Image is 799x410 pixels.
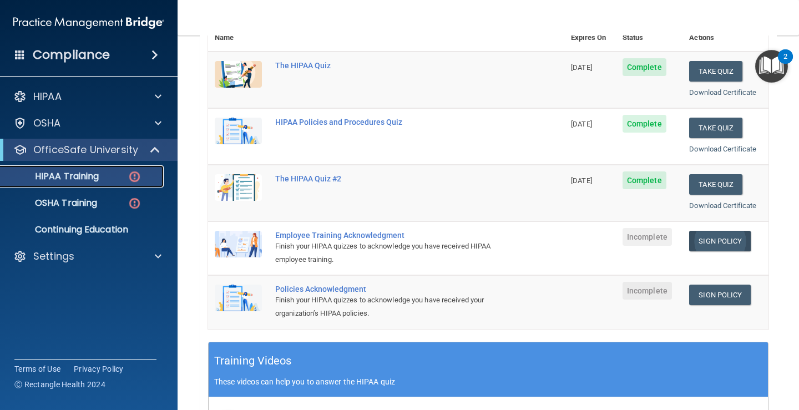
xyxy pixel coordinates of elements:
[33,90,62,103] p: HIPAA
[623,115,666,133] span: Complete
[783,57,787,71] div: 2
[275,231,509,240] div: Employee Training Acknowledgment
[13,117,161,130] a: OSHA
[689,285,751,305] a: Sign Policy
[682,24,768,52] th: Actions
[623,171,666,189] span: Complete
[744,334,786,376] iframe: Drift Widget Chat Controller
[623,282,672,300] span: Incomplete
[208,24,269,52] th: Name
[689,145,756,153] a: Download Certificate
[7,171,99,182] p: HIPAA Training
[13,250,161,263] a: Settings
[214,351,292,371] h5: Training Videos
[33,250,74,263] p: Settings
[13,12,164,34] img: PMB logo
[14,379,105,390] span: Ⓒ Rectangle Health 2024
[7,198,97,209] p: OSHA Training
[14,363,60,374] a: Terms of Use
[571,176,592,185] span: [DATE]
[689,118,742,138] button: Take Quiz
[689,61,742,82] button: Take Quiz
[13,143,161,156] a: OfficeSafe University
[623,228,672,246] span: Incomplete
[571,63,592,72] span: [DATE]
[13,90,161,103] a: HIPAA
[275,293,509,320] div: Finish your HIPAA quizzes to acknowledge you have received your organization’s HIPAA policies.
[689,231,751,251] a: Sign Policy
[571,120,592,128] span: [DATE]
[623,58,666,76] span: Complete
[755,50,788,83] button: Open Resource Center, 2 new notifications
[275,118,509,126] div: HIPAA Policies and Procedures Quiz
[275,174,509,183] div: The HIPAA Quiz #2
[7,224,159,235] p: Continuing Education
[33,47,110,63] h4: Compliance
[564,24,616,52] th: Expires On
[275,285,509,293] div: Policies Acknowledgment
[689,88,756,97] a: Download Certificate
[689,201,756,210] a: Download Certificate
[33,117,61,130] p: OSHA
[128,196,141,210] img: danger-circle.6113f641.png
[33,143,138,156] p: OfficeSafe University
[616,24,682,52] th: Status
[128,170,141,184] img: danger-circle.6113f641.png
[214,377,762,386] p: These videos can help you to answer the HIPAA quiz
[74,363,124,374] a: Privacy Policy
[689,174,742,195] button: Take Quiz
[275,240,509,266] div: Finish your HIPAA quizzes to acknowledge you have received HIPAA employee training.
[275,61,509,70] div: The HIPAA Quiz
